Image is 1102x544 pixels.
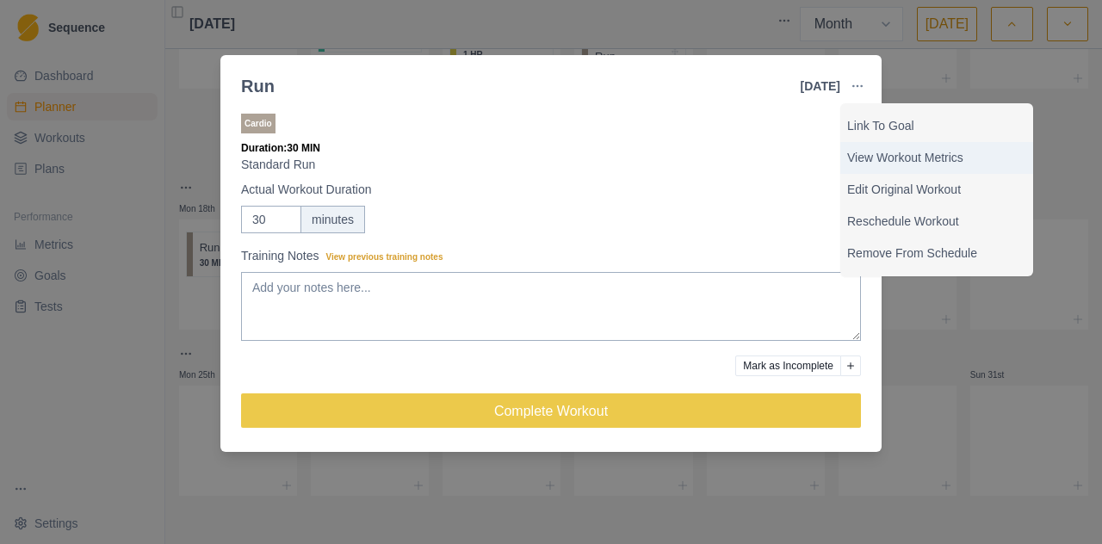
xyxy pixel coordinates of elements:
p: Duration: 30 MIN [241,140,861,156]
p: Edit Original Workout [847,181,1026,199]
p: Reschedule Workout [847,213,1026,231]
p: View Workout Metrics [847,149,1026,167]
p: Remove From Schedule [847,244,1026,263]
p: Link To Goal [847,117,1026,135]
button: Complete Workout [241,393,861,428]
button: Add reason [840,355,861,376]
p: Standard Run [241,156,861,174]
div: minutes [300,206,365,233]
p: [DATE] [801,77,840,96]
label: Actual Workout Duration [241,181,851,199]
span: View previous training notes [326,252,443,262]
div: Run [241,73,275,99]
label: Training Notes [241,247,851,265]
p: Cardio [241,114,275,133]
button: Mark as Incomplete [735,355,841,376]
